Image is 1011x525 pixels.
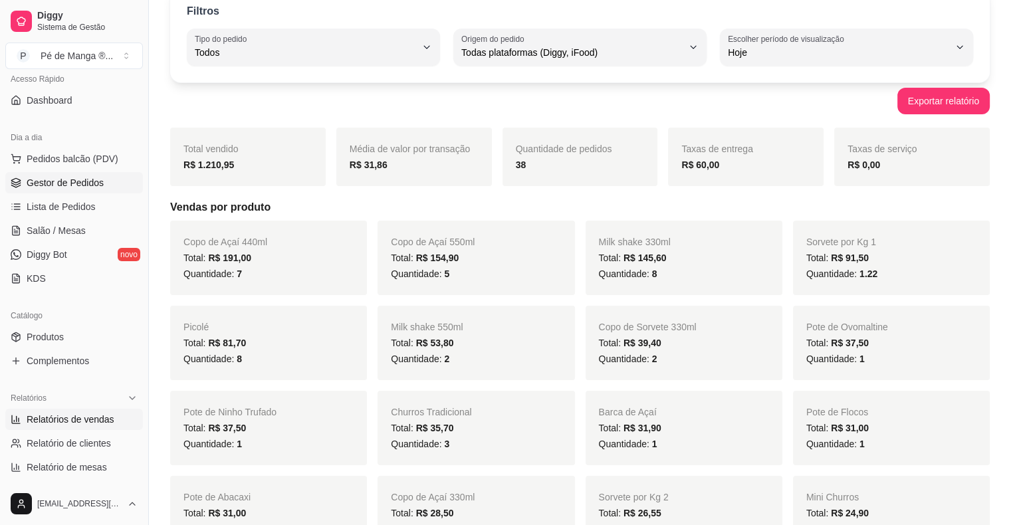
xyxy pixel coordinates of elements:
[720,29,973,66] button: Escolher período de visualizaçãoHoje
[599,338,661,348] span: Total:
[208,253,251,263] span: R$ 191,00
[391,338,453,348] span: Total:
[444,354,449,364] span: 2
[444,268,449,279] span: 5
[5,488,143,520] button: [EMAIL_ADDRESS][DOMAIN_NAME]
[599,268,657,279] span: Quantidade:
[183,508,246,518] span: Total:
[391,508,453,518] span: Total:
[681,159,719,170] strong: R$ 60,00
[391,423,453,433] span: Total:
[237,354,242,364] span: 8
[806,253,869,263] span: Total:
[183,423,246,433] span: Total:
[37,498,122,509] span: [EMAIL_ADDRESS][DOMAIN_NAME]
[847,159,880,170] strong: R$ 0,00
[208,508,246,518] span: R$ 31,00
[5,5,143,37] a: DiggySistema de Gestão
[728,33,848,45] label: Escolher período de visualização
[652,268,657,279] span: 8
[806,354,865,364] span: Quantidade:
[599,423,661,433] span: Total:
[350,159,388,170] strong: R$ 31,86
[623,508,661,518] span: R$ 26,55
[5,127,143,148] div: Dia a dia
[599,354,657,364] span: Quantidade:
[183,237,267,247] span: Copo de Açaí 440ml
[350,144,470,154] span: Média de valor por transação
[5,196,143,217] a: Lista de Pedidos
[897,88,990,114] button: Exportar relatório
[847,144,917,154] span: Taxas de serviço
[183,322,209,332] span: Picolé
[806,423,869,433] span: Total:
[516,159,526,170] strong: 38
[416,338,454,348] span: R$ 53,80
[444,439,449,449] span: 3
[208,423,246,433] span: R$ 37,50
[208,338,246,348] span: R$ 81,70
[237,268,242,279] span: 7
[5,326,143,348] a: Produtos
[27,224,86,237] span: Salão / Mesas
[831,253,869,263] span: R$ 91,50
[516,144,612,154] span: Quantidade de pedidos
[183,492,251,502] span: Pote de Abacaxi
[391,407,471,417] span: Churros Tradicional
[27,330,64,344] span: Produtos
[17,49,30,62] span: P
[652,439,657,449] span: 1
[859,354,865,364] span: 1
[728,46,949,59] span: Hoje
[806,322,888,332] span: Pote de Ovomaltine
[859,439,865,449] span: 1
[416,508,454,518] span: R$ 28,50
[806,237,876,247] span: Sorvete por Kg 1
[27,437,111,450] span: Relatório de clientes
[27,272,46,285] span: KDS
[183,354,242,364] span: Quantidade:
[806,439,865,449] span: Quantidade:
[195,33,251,45] label: Tipo do pedido
[41,49,113,62] div: Pé de Manga ® ...
[391,354,449,364] span: Quantidade:
[831,508,869,518] span: R$ 24,90
[5,350,143,371] a: Complementos
[416,423,454,433] span: R$ 35,70
[599,492,669,502] span: Sorvete por Kg 2
[183,407,277,417] span: Pote de Ninho Trufado
[681,144,752,154] span: Taxas de entrega
[187,3,219,19] p: Filtros
[623,338,661,348] span: R$ 39,40
[237,439,242,449] span: 1
[5,480,143,502] a: Relatório de fidelidadenovo
[187,29,440,66] button: Tipo do pedidoTodos
[11,393,47,403] span: Relatórios
[5,148,143,169] button: Pedidos balcão (PDV)
[599,237,671,247] span: Milk shake 330ml
[859,268,877,279] span: 1.22
[599,322,697,332] span: Copo de Sorvete 330ml
[599,508,661,518] span: Total:
[37,22,138,33] span: Sistema de Gestão
[461,46,683,59] span: Todas plataformas (Diggy, iFood)
[831,338,869,348] span: R$ 37,50
[831,423,869,433] span: R$ 31,00
[5,268,143,289] a: KDS
[391,237,475,247] span: Copo de Açaí 550ml
[183,338,246,348] span: Total:
[183,253,251,263] span: Total:
[37,10,138,22] span: Diggy
[599,253,667,263] span: Total:
[391,322,463,332] span: Milk shake 550ml
[391,253,459,263] span: Total:
[27,200,96,213] span: Lista de Pedidos
[806,508,869,518] span: Total:
[5,457,143,478] a: Relatório de mesas
[5,90,143,111] a: Dashboard
[391,492,475,502] span: Copo de Açaí 330ml
[5,244,143,265] a: Diggy Botnovo
[453,29,707,66] button: Origem do pedidoTodas plataformas (Diggy, iFood)
[806,268,877,279] span: Quantidade:
[5,220,143,241] a: Salão / Mesas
